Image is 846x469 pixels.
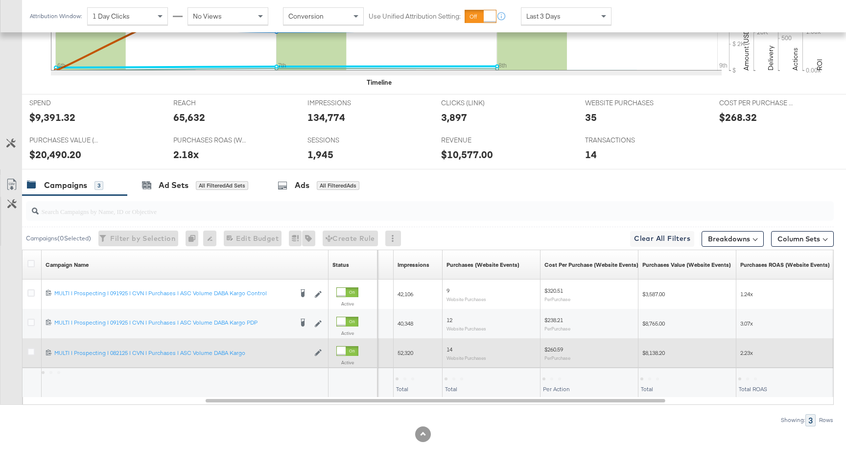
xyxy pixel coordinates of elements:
a: Your campaign name. [46,261,89,269]
div: Attribution Window: [29,13,82,20]
span: Conversion [288,12,324,21]
text: Amount (USD) [742,27,751,70]
div: Ad Sets [159,180,188,191]
span: 1 Day Clicks [93,12,130,21]
label: Active [336,301,358,307]
span: CLICKS (LINK) [441,98,515,108]
text: ROI [815,59,824,70]
span: 52,320 [398,349,413,356]
sub: Website Purchases [446,296,486,302]
div: MULTI | Prospecting | 082125 | CVN | Purchases | ASC Volume DABA Kargo [54,349,309,357]
span: $8,765.00 [642,320,665,327]
div: All Filtered Ad Sets [196,181,248,190]
label: Active [336,330,358,336]
span: 14 [446,346,452,353]
div: 14 [585,147,597,162]
text: Actions [791,47,799,70]
div: MULTI | Prospecting | 091925 | CVN | Purchases | ASC Volume DABA Kargo PDP [54,319,292,327]
span: $320.51 [544,287,563,294]
sub: Per Purchase [544,326,570,331]
span: Total ROAS [739,385,767,393]
span: Total [445,385,457,393]
div: Impressions [398,261,429,269]
div: 2.18x [173,147,199,162]
span: PURCHASES VALUE (WEBSITE EVENTS) [29,136,103,145]
a: Shows the current state of your Ad Campaign. [332,261,349,269]
div: 65,632 [173,110,205,124]
div: Cost Per Purchase (Website Events) [544,261,638,269]
div: $10,577.00 [441,147,493,162]
span: TRANSACTIONS [585,136,658,145]
a: The total value of the purchase actions tracked by your Custom Audience pixel on your website aft... [642,261,731,269]
span: 2.23x [740,349,753,356]
div: Purchases ROAS (Website Events) [740,261,830,269]
div: $9,391.32 [29,110,75,124]
a: The number of times your ad was served. On mobile apps an ad is counted as served the first time ... [398,261,429,269]
sub: Website Purchases [446,355,486,361]
span: Last 3 Days [526,12,561,21]
button: Breakdowns [702,231,764,247]
a: The average cost for each purchase tracked by your Custom Audience pixel on your website after pe... [544,261,638,269]
div: 134,774 [307,110,345,124]
div: Ads [295,180,309,191]
span: 3.07x [740,320,753,327]
div: 3 [94,181,103,190]
span: 9 [446,287,449,294]
div: $20,490.20 [29,147,81,162]
span: Total [641,385,653,393]
span: Clear All Filters [634,233,690,245]
a: The number of times a purchase was made tracked by your Custom Audience pixel on your website aft... [446,261,519,269]
label: Active [336,359,358,366]
div: All Filtered Ads [317,181,359,190]
span: SPEND [29,98,103,108]
button: Column Sets [771,231,834,247]
div: Campaign Name [46,261,89,269]
span: IMPRESSIONS [307,98,381,108]
sub: Per Purchase [544,296,570,302]
div: 3 [805,414,816,426]
span: $3,587.00 [642,290,665,298]
text: Delivery [766,46,775,70]
div: 3,897 [441,110,467,124]
input: Search Campaigns by Name, ID or Objective [39,198,760,217]
span: PURCHASES ROAS (WEBSITE EVENTS) [173,136,247,145]
span: 40,348 [398,320,413,327]
div: MULTI | Prospecting | 091925 | CVN | Purchases | ASC Volume DABA Kargo Control [54,289,292,297]
div: 1,945 [307,147,333,162]
span: 1.24x [740,290,753,298]
div: 35 [585,110,597,124]
span: No Views [193,12,222,21]
span: SESSIONS [307,136,381,145]
div: Campaigns ( 0 Selected) [26,234,91,243]
span: WEBSITE PURCHASES [585,98,658,108]
span: $8,138.20 [642,349,665,356]
sub: Website Purchases [446,326,486,331]
span: COST PER PURCHASE (WEBSITE EVENTS) [719,98,793,108]
div: Campaigns [44,180,87,191]
span: Per Action [543,385,570,393]
div: $268.32 [719,110,757,124]
sub: Per Purchase [544,355,570,361]
div: Purchases (Website Events) [446,261,519,269]
span: REACH [173,98,247,108]
span: REVENUE [441,136,515,145]
span: Total [396,385,408,393]
div: Showing: [780,417,805,423]
div: Timeline [367,78,392,87]
div: 0 [186,231,203,246]
div: Purchases Value (Website Events) [642,261,731,269]
span: 12 [446,316,452,324]
div: Rows [819,417,834,423]
span: $260.59 [544,346,563,353]
span: $238.21 [544,316,563,324]
span: 42,106 [398,290,413,298]
a: The total value of the purchase actions divided by spend tracked by your Custom Audience pixel on... [740,261,830,269]
div: Status [332,261,349,269]
label: Use Unified Attribution Setting: [369,12,461,21]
